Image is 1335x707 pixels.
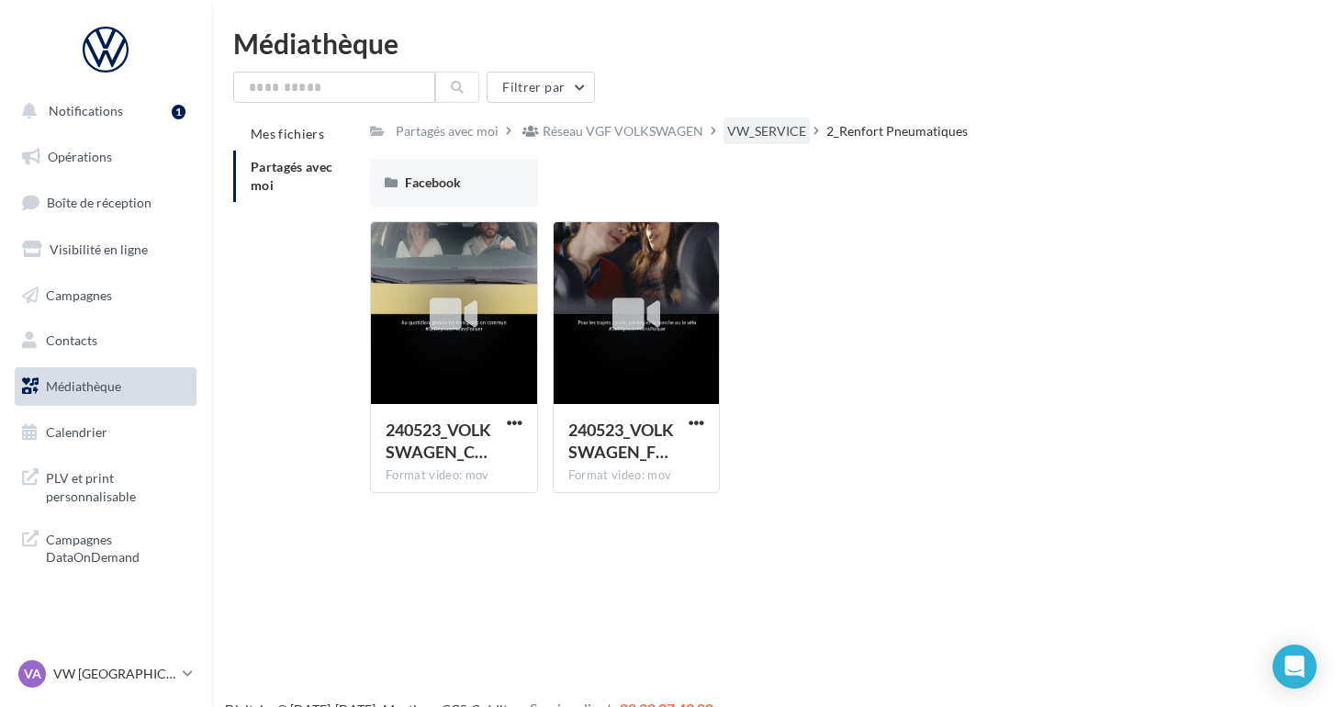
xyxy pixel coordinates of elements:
span: Partagés avec moi [251,159,333,193]
span: 240523_VOLKSWAGEN_FAMILLE_20s_9x16_LOM_1 [568,420,674,462]
span: Campagnes DataOnDemand [46,527,189,567]
span: VA [24,665,41,683]
span: Médiathèque [46,378,121,394]
a: Visibilité en ligne [11,230,200,269]
div: 2_Renfort Pneumatiques [826,122,968,140]
a: Boîte de réception [11,183,200,222]
span: Opérations [48,149,112,164]
span: Campagnes [46,286,112,302]
span: Visibilité en ligne [50,241,148,257]
button: Filtrer par [487,72,595,103]
div: Partagés avec moi [396,122,499,140]
span: PLV et print personnalisable [46,466,189,505]
div: Médiathèque [233,29,1313,57]
span: 240523_VOLKSWAGEN_COUPLE_20s_9x16_LOM_3 [386,420,491,462]
a: PLV et print personnalisable [11,458,200,512]
div: 1 [172,105,185,119]
a: Opérations [11,138,200,176]
a: Campagnes [11,276,200,315]
span: Mes fichiers [251,126,324,141]
span: Facebook [405,174,461,190]
a: VA VW [GEOGRAPHIC_DATA] [15,656,196,691]
a: Médiathèque [11,367,200,406]
span: Boîte de réception [47,195,151,210]
button: Notifications 1 [11,92,193,130]
a: Calendrier [11,413,200,452]
div: Format video: mov [386,467,522,484]
a: Campagnes DataOnDemand [11,520,200,574]
div: Format video: mov [568,467,705,484]
p: VW [GEOGRAPHIC_DATA] [53,665,175,683]
span: Notifications [49,103,123,118]
div: Réseau VGF VOLKSWAGEN [543,122,703,140]
div: Open Intercom Messenger [1273,645,1317,689]
span: Contacts [46,332,97,348]
div: VW_SERVICE [727,122,806,140]
span: Calendrier [46,424,107,440]
a: Contacts [11,321,200,360]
